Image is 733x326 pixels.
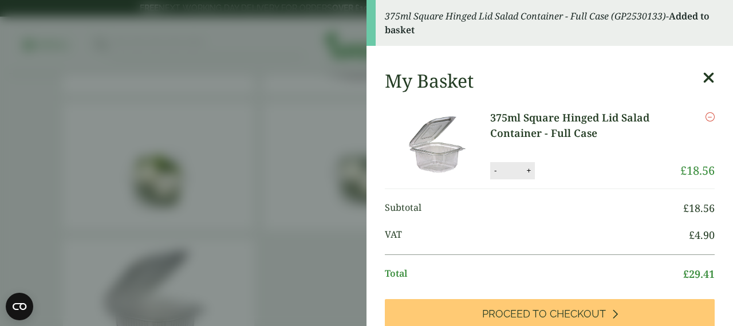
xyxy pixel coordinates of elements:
a: Remove this item [706,110,715,124]
button: - [491,166,500,175]
span: £ [683,267,689,281]
h2: My Basket [385,70,474,92]
span: £ [680,163,687,178]
bdi: 18.56 [683,201,715,215]
span: Proceed to Checkout [482,308,606,320]
span: Subtotal [385,201,683,216]
a: 375ml Square Hinged Lid Salad Container - Full Case [490,110,680,141]
span: Total [385,266,683,282]
button: + [523,166,534,175]
span: £ [683,201,689,215]
em: 375ml Square Hinged Lid Salad Container - Full Case (GP2530133) [385,10,666,22]
span: VAT [385,227,689,243]
button: Open CMP widget [6,293,33,320]
img: 375ml Square Hinged Lid Salad Container-Full Case of-0 [387,110,490,179]
bdi: 18.56 [680,163,715,178]
span: £ [689,228,695,242]
bdi: 4.90 [689,228,715,242]
bdi: 29.41 [683,267,715,281]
